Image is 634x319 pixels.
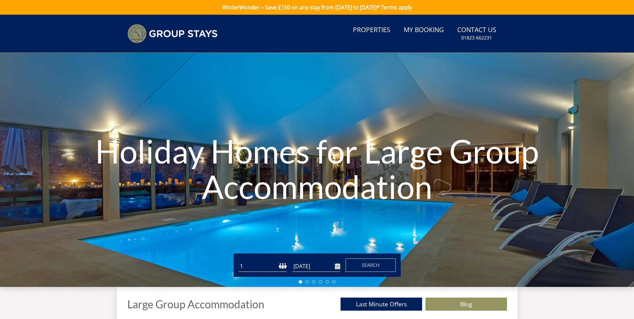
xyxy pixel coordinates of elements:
[350,23,393,38] a: Properties
[425,298,507,311] a: Blog
[461,34,492,41] small: 01823 662231
[346,258,396,272] button: Search
[127,24,218,43] img: Group Stays
[362,262,380,268] span: Search
[341,298,422,311] a: Last Minute Offers
[127,298,264,310] h1: Large Group Accommodation
[292,261,340,272] input: Arrival Date
[455,23,499,44] a: Contact Us01823 662231
[401,23,447,38] a: My Booking
[95,120,539,217] h1: Holiday Homes for Large Group Accommodation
